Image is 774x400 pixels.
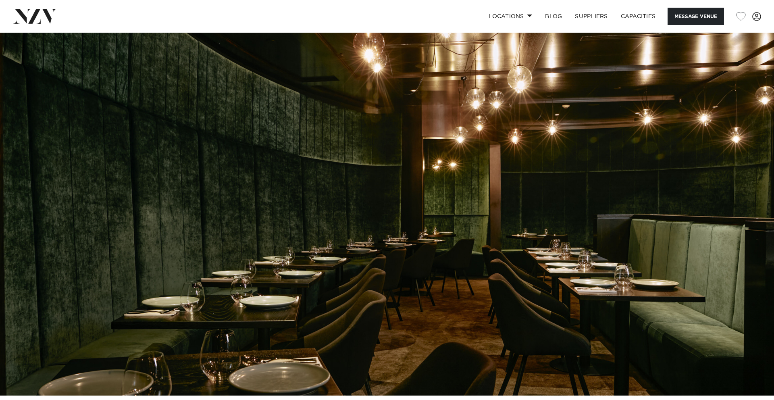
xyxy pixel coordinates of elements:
a: Capacities [614,8,662,25]
a: SUPPLIERS [568,8,614,25]
a: Locations [482,8,539,25]
img: nzv-logo.png [13,9,57,23]
a: BLOG [539,8,568,25]
button: Message Venue [668,8,724,25]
